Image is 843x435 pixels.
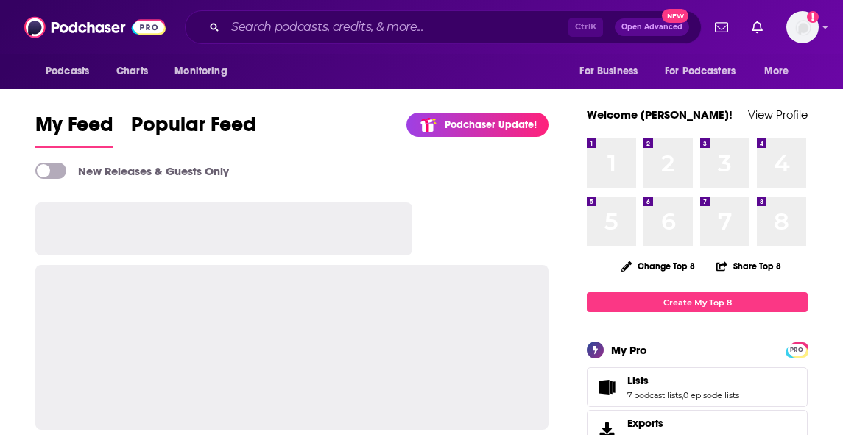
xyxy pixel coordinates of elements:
[627,374,649,387] span: Lists
[587,367,808,407] span: Lists
[185,10,702,44] div: Search podcasts, credits, & more...
[682,390,683,400] span: ,
[786,11,819,43] button: Show profile menu
[35,163,229,179] a: New Releases & Guests Only
[174,61,227,82] span: Monitoring
[164,57,246,85] button: open menu
[662,9,688,23] span: New
[568,18,603,37] span: Ctrl K
[569,57,656,85] button: open menu
[225,15,568,39] input: Search podcasts, credits, & more...
[579,61,638,82] span: For Business
[46,61,89,82] span: Podcasts
[746,15,769,40] a: Show notifications dropdown
[611,343,647,357] div: My Pro
[592,377,621,397] a: Lists
[627,390,682,400] a: 7 podcast lists
[788,344,805,356] span: PRO
[116,61,148,82] span: Charts
[445,119,537,131] p: Podchaser Update!
[587,107,733,121] a: Welcome [PERSON_NAME]!
[107,57,157,85] a: Charts
[665,61,736,82] span: For Podcasters
[35,57,108,85] button: open menu
[754,57,808,85] button: open menu
[24,13,166,41] img: Podchaser - Follow, Share and Rate Podcasts
[655,57,757,85] button: open menu
[627,417,663,430] span: Exports
[587,292,808,312] a: Create My Top 8
[615,18,689,36] button: Open AdvancedNew
[807,11,819,23] svg: Add a profile image
[131,112,256,146] span: Popular Feed
[786,11,819,43] span: Logged in as kkneafsey
[627,374,739,387] a: Lists
[621,24,682,31] span: Open Advanced
[764,61,789,82] span: More
[35,112,113,148] a: My Feed
[131,112,256,148] a: Popular Feed
[35,112,113,146] span: My Feed
[709,15,734,40] a: Show notifications dropdown
[788,344,805,355] a: PRO
[613,257,704,275] button: Change Top 8
[786,11,819,43] img: User Profile
[683,390,739,400] a: 0 episode lists
[748,107,808,121] a: View Profile
[716,252,782,280] button: Share Top 8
